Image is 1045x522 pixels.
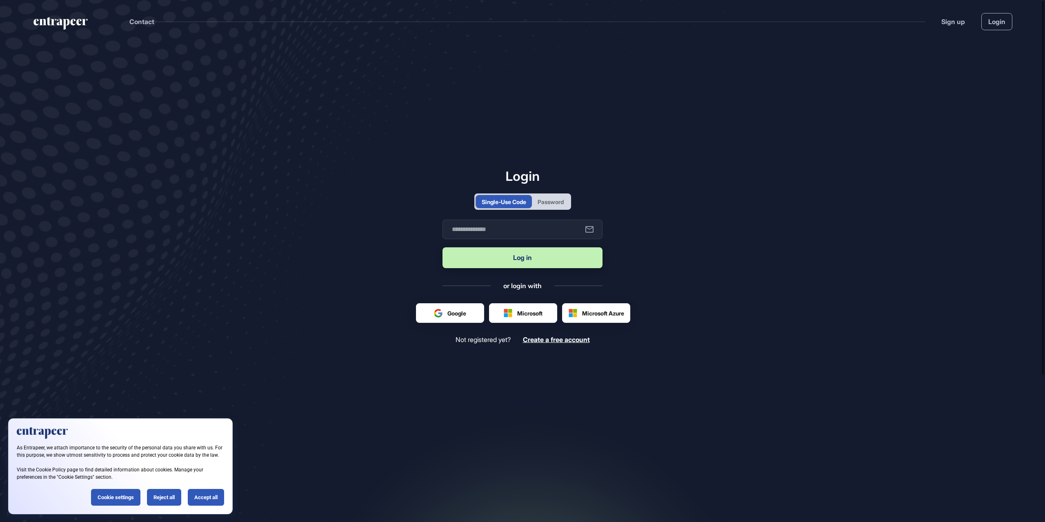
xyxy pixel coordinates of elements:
[941,17,965,27] a: Sign up
[523,336,590,344] a: Create a free account
[33,17,89,33] a: entrapeer-logo
[503,281,542,290] div: or login with
[442,247,603,268] button: Log in
[538,198,564,206] div: Password
[456,336,511,344] span: Not registered yet?
[981,13,1012,30] a: Login
[129,16,154,27] button: Contact
[442,168,603,184] h1: Login
[482,198,526,206] div: Single-Use Code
